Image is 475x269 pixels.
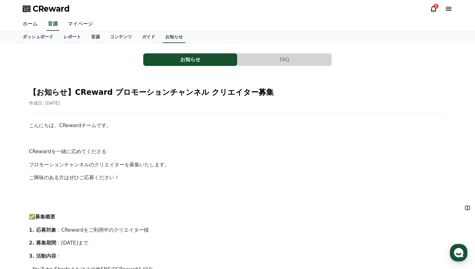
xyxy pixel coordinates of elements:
a: 5 [430,5,437,13]
a: ガイド [137,31,160,43]
button: お知らせ [143,53,237,66]
a: FAQ [237,53,332,66]
a: CReward [23,4,70,14]
strong: 2. 募集期間 [29,240,56,246]
p: こんにちは、CRewardチームです。 [29,121,446,130]
h2: 【お知らせ】CReward プロモーションチャンネル クリエイター募集 [29,87,446,97]
a: お知らせ [163,31,185,43]
a: ホーム [18,18,43,31]
a: 音源 [46,18,59,31]
a: お知らせ [143,53,237,66]
strong: 1. 応募対象 [29,227,56,233]
a: 音源 [86,31,105,43]
strong: 募集概要 [35,214,55,220]
a: ダッシュボード [18,31,58,43]
p: ： [29,252,446,260]
p: ：[DATE]まで [29,239,446,247]
a: マイページ [63,18,98,31]
p: ご興味のある方はぜひご応募ください！ [29,174,446,182]
p: CRewardを一緒に広めてくださる [29,148,446,156]
a: レポート [58,31,86,43]
p: ：CRewardをご利用中のクリエイター様 [29,226,446,234]
strong: 3. 活動内容 [29,253,56,259]
a: コンテンツ [105,31,137,43]
p: プロモーションチャンネルのクリエイターを募集いたします。 [29,161,446,169]
span: CReward [33,4,70,14]
span: 作成日: [DATE] [29,100,60,105]
p: ✅ [29,213,446,221]
button: FAQ [237,53,331,66]
div: 5 [434,4,439,9]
